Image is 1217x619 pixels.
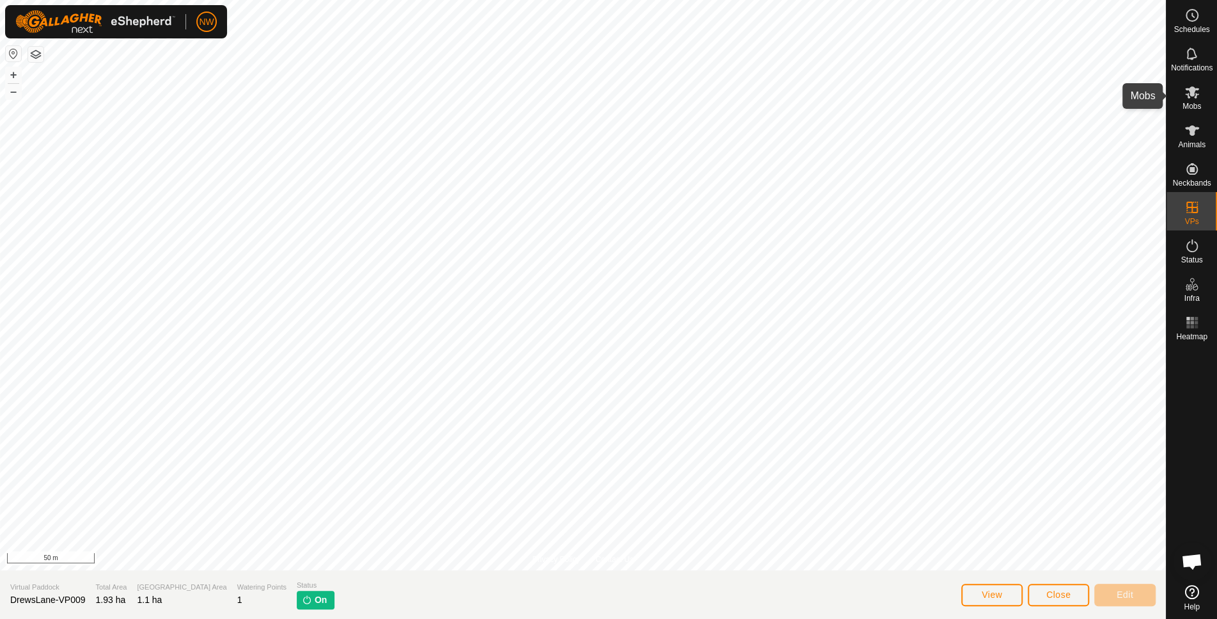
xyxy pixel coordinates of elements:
span: On [315,593,327,607]
span: Help [1184,603,1200,611]
span: Edit [1117,590,1133,600]
span: Status [1181,256,1202,264]
span: DrewsLane-VP009 [10,595,86,605]
a: Privacy Policy [532,554,580,565]
img: turn-on [302,595,312,605]
span: Total Area [96,582,127,593]
button: + [6,67,21,83]
span: Status [297,580,334,591]
button: View [961,584,1023,606]
a: Contact Us [595,554,633,565]
span: Notifications [1171,64,1213,72]
span: 1.93 ha [96,595,126,605]
span: Infra [1184,294,1199,302]
a: Help [1166,580,1217,616]
span: [GEOGRAPHIC_DATA] Area [137,582,226,593]
button: Map Layers [28,47,43,62]
span: 1.1 ha [137,595,162,605]
div: Open chat [1173,542,1211,581]
span: View [982,590,1002,600]
img: Gallagher Logo [15,10,175,33]
button: – [6,84,21,99]
span: NW [199,15,214,29]
span: Mobs [1182,102,1201,110]
span: Heatmap [1176,333,1207,341]
span: Schedules [1174,26,1209,33]
span: VPs [1184,218,1198,225]
button: Edit [1094,584,1156,606]
span: Animals [1178,141,1205,149]
span: Watering Points [237,582,287,593]
button: Close [1028,584,1089,606]
button: Reset Map [6,46,21,61]
span: Close [1046,590,1071,600]
span: 1 [237,595,242,605]
span: Virtual Paddock [10,582,86,593]
span: Neckbands [1172,179,1211,187]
